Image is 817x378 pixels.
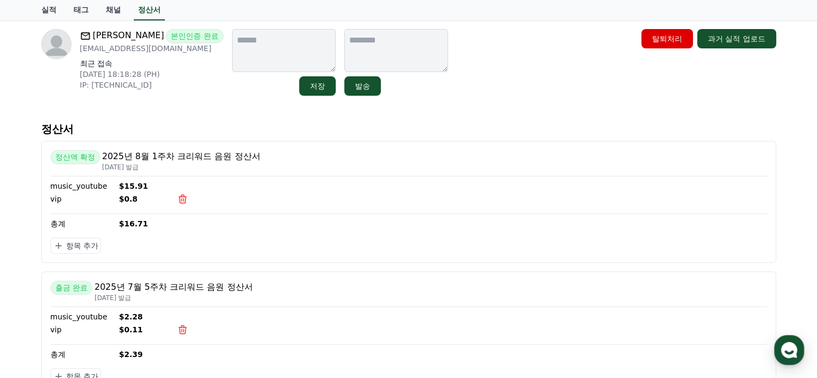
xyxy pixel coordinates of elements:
p: $0.8 [119,194,173,207]
span: Messages [89,305,121,314]
span: 정산액 확정 [50,150,100,164]
span: Settings [159,305,185,313]
span: 본인인증 완료 [166,29,223,43]
p: vip [50,324,115,338]
a: Settings [139,289,206,316]
p: 정산서 [41,122,776,137]
p: $15.91 [119,181,173,191]
p: 최근 접속 [80,58,223,69]
span: 출금 완료 [50,281,92,295]
p: [DATE] 발급 [102,163,261,172]
p: 2025년 7월 5주차 크리워드 음원 정산서 [95,281,253,294]
p: IP: [TECHNICAL_ID] [80,80,223,90]
p: 총계 [50,218,115,229]
p: 2025년 8월 1주차 크리워드 음원 정산서 [102,150,261,163]
span: [PERSON_NAME] [93,29,164,43]
button: 발송 [344,76,381,96]
button: 저장 [299,76,336,96]
img: profile image [41,29,71,59]
button: 항목 추가 [50,238,101,254]
button: 과거 실적 업로드 [697,29,776,48]
p: 총계 [50,349,115,360]
p: [EMAIL_ADDRESS][DOMAIN_NAME] [80,43,223,54]
p: $16.71 [119,218,767,229]
button: 탈퇴처리 [641,29,693,48]
p: $0.11 [119,324,173,338]
p: [DATE] 18:18:28 (PH) [80,69,223,80]
p: [DATE] 발급 [95,294,253,302]
p: music_youtube [50,311,115,322]
a: Home [3,289,71,316]
a: Messages [71,289,139,316]
p: $2.39 [119,349,767,360]
p: $2.28 [119,311,173,322]
p: vip [50,194,115,207]
p: music_youtube [50,181,115,191]
span: Home [27,305,46,313]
